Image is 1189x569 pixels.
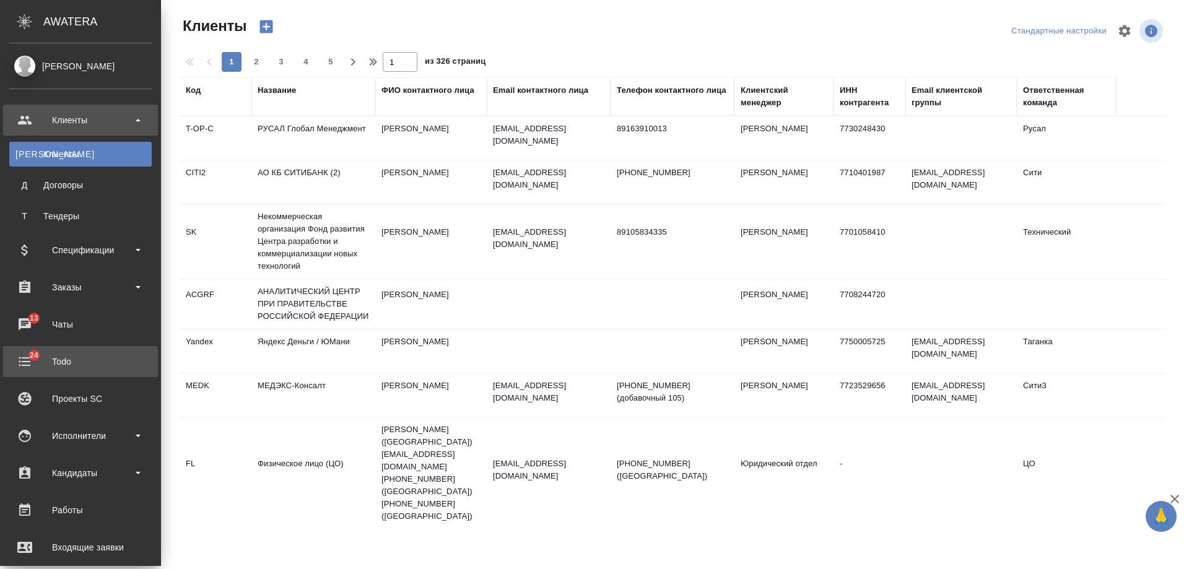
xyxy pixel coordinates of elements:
[905,160,1017,204] td: [EMAIL_ADDRESS][DOMAIN_NAME]
[617,380,728,404] p: [PHONE_NUMBER] (добавочный 105)
[905,373,1017,417] td: [EMAIL_ADDRESS][DOMAIN_NAME]
[493,226,604,251] p: [EMAIL_ADDRESS][DOMAIN_NAME]
[381,84,474,97] div: ФИО контактного лица
[15,148,146,160] div: Клиенты
[22,349,46,362] span: 24
[617,123,728,135] p: 89163910013
[1151,503,1172,529] span: 🙏
[180,373,251,417] td: MEDK
[251,160,375,204] td: АО КБ СИТИБАНК (2)
[734,116,834,160] td: [PERSON_NAME]
[180,451,251,495] td: FL
[9,278,152,297] div: Заказы
[1017,329,1116,373] td: Таганка
[15,210,146,222] div: Тендеры
[22,312,46,324] span: 13
[375,116,487,160] td: [PERSON_NAME]
[834,451,905,495] td: -
[180,16,246,36] span: Клиенты
[251,279,375,329] td: АНАЛИТИЧЕСКИЙ ЦЕНТР ПРИ ПРАВИТЕЛЬСТВЕ РОССИЙСКОЙ ФЕДЕРАЦИИ
[271,56,291,68] span: 3
[617,167,728,179] p: [PHONE_NUMBER]
[1139,19,1165,43] span: Посмотреть информацию
[493,167,604,191] p: [EMAIL_ADDRESS][DOMAIN_NAME]
[9,427,152,445] div: Исполнители
[9,173,152,198] a: ДДоговоры
[1017,451,1116,495] td: ЦО
[9,501,152,519] div: Работы
[375,373,487,417] td: [PERSON_NAME]
[905,329,1017,373] td: [EMAIL_ADDRESS][DOMAIN_NAME]
[3,532,158,563] a: Входящие заявки
[180,160,251,204] td: CITI2
[3,309,158,340] a: 13Чаты
[251,116,375,160] td: РУСАЛ Глобал Менеджмент
[734,220,834,263] td: [PERSON_NAME]
[296,56,316,68] span: 4
[180,116,251,160] td: T-OP-C
[834,160,905,204] td: 7710401987
[734,282,834,326] td: [PERSON_NAME]
[180,220,251,263] td: SK
[1146,501,1177,532] button: 🙏
[186,84,201,97] div: Код
[9,142,152,167] a: [PERSON_NAME]Клиенты
[251,373,375,417] td: МЕДЭКС-Консалт
[1017,116,1116,160] td: Русал
[3,383,158,414] a: Проекты SC
[246,56,266,68] span: 2
[43,9,161,34] div: AWATERA
[375,329,487,373] td: [PERSON_NAME]
[912,84,1011,109] div: Email клиентской группы
[834,220,905,263] td: 7701058410
[1017,373,1116,417] td: Сити3
[493,84,588,97] div: Email контактного лица
[1110,16,1139,46] span: Настроить таблицу
[493,380,604,404] p: [EMAIL_ADDRESS][DOMAIN_NAME]
[251,204,375,279] td: Некоммерческая организация Фонд развития Центра разработки и коммерциализации новых технологий
[9,241,152,259] div: Спецификации
[180,282,251,326] td: ACGRF
[734,373,834,417] td: [PERSON_NAME]
[1017,220,1116,263] td: Технический
[840,84,899,109] div: ИНН контрагента
[493,458,604,482] p: [EMAIL_ADDRESS][DOMAIN_NAME]
[251,329,375,373] td: Яндекс Деньги / ЮМани
[1008,22,1110,41] div: split button
[617,226,728,238] p: 89105834335
[617,84,726,97] div: Телефон контактного лица
[296,52,316,72] button: 4
[9,538,152,557] div: Входящие заявки
[9,352,152,371] div: Todo
[9,59,152,73] div: [PERSON_NAME]
[251,16,281,37] button: Создать
[9,315,152,334] div: Чаты
[321,56,341,68] span: 5
[3,495,158,526] a: Работы
[9,389,152,408] div: Проекты SC
[834,116,905,160] td: 7730248430
[15,179,146,191] div: Договоры
[741,84,827,109] div: Клиентский менеджер
[258,84,296,97] div: Название
[834,282,905,326] td: 7708244720
[834,373,905,417] td: 7723529656
[617,458,728,482] p: [PHONE_NUMBER] ([GEOGRAPHIC_DATA])
[375,282,487,326] td: [PERSON_NAME]
[180,329,251,373] td: Yandex
[321,52,341,72] button: 5
[9,111,152,129] div: Клиенты
[271,52,291,72] button: 3
[1017,160,1116,204] td: Сити
[734,329,834,373] td: [PERSON_NAME]
[9,464,152,482] div: Кандидаты
[375,160,487,204] td: [PERSON_NAME]
[375,220,487,263] td: [PERSON_NAME]
[834,329,905,373] td: 7750005725
[493,123,604,147] p: [EMAIL_ADDRESS][DOMAIN_NAME]
[425,54,486,72] span: из 326 страниц
[375,417,487,529] td: [PERSON_NAME] ([GEOGRAPHIC_DATA]) [EMAIL_ADDRESS][DOMAIN_NAME] [PHONE_NUMBER] ([GEOGRAPHIC_DATA])...
[9,204,152,228] a: ТТендеры
[246,52,266,72] button: 2
[251,451,375,495] td: Физическое лицо (ЦО)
